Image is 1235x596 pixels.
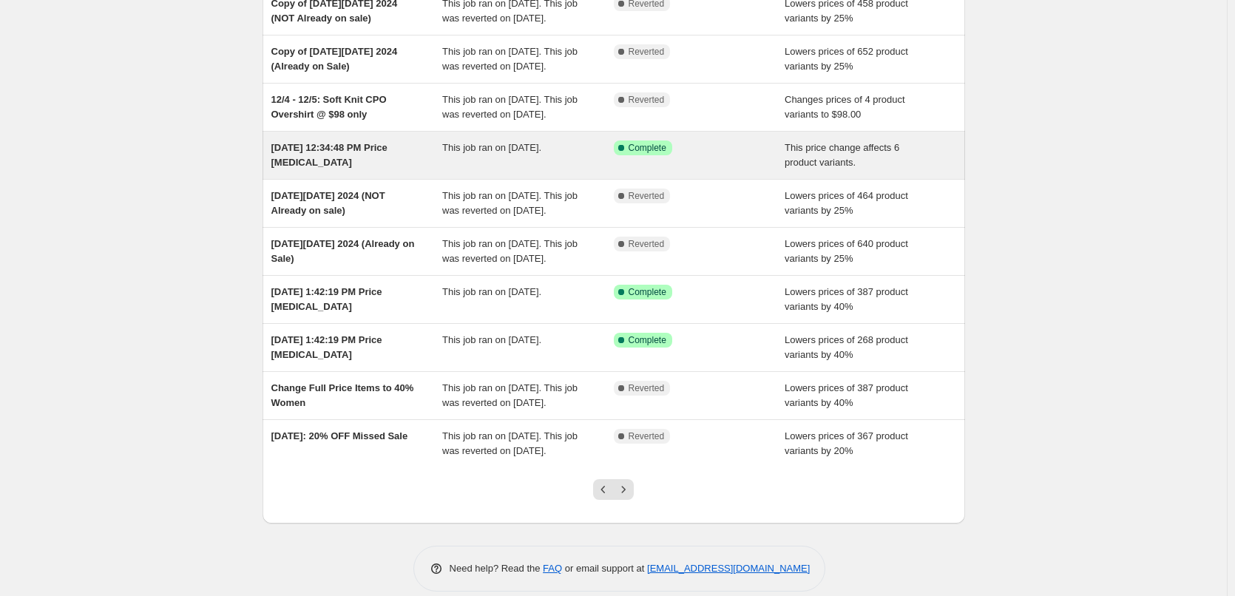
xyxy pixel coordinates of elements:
[271,238,415,264] span: [DATE][DATE] 2024 (Already on Sale)
[629,286,666,298] span: Complete
[271,382,414,408] span: Change Full Price Items to 40% Women
[785,286,908,312] span: Lowers prices of 387 product variants by 40%
[629,334,666,346] span: Complete
[785,382,908,408] span: Lowers prices of 387 product variants by 40%
[785,190,908,216] span: Lowers prices of 464 product variants by 25%
[442,190,578,216] span: This job ran on [DATE]. This job was reverted on [DATE].
[785,334,908,360] span: Lowers prices of 268 product variants by 40%
[271,430,408,441] span: [DATE]: 20% OFF Missed Sale
[271,46,398,72] span: Copy of [DATE][DATE] 2024 (Already on Sale)
[629,382,665,394] span: Reverted
[442,286,541,297] span: This job ran on [DATE].
[629,190,665,202] span: Reverted
[442,94,578,120] span: This job ran on [DATE]. This job was reverted on [DATE].
[442,334,541,345] span: This job ran on [DATE].
[442,382,578,408] span: This job ran on [DATE]. This job was reverted on [DATE].
[271,286,382,312] span: [DATE] 1:42:19 PM Price [MEDICAL_DATA]
[442,238,578,264] span: This job ran on [DATE]. This job was reverted on [DATE].
[593,479,614,500] button: Previous
[785,142,899,168] span: This price change affects 6 product variants.
[442,430,578,456] span: This job ran on [DATE]. This job was reverted on [DATE].
[442,142,541,153] span: This job ran on [DATE].
[613,479,634,500] button: Next
[629,238,665,250] span: Reverted
[785,46,908,72] span: Lowers prices of 652 product variants by 25%
[785,238,908,264] span: Lowers prices of 640 product variants by 25%
[450,563,544,574] span: Need help? Read the
[442,46,578,72] span: This job ran on [DATE]. This job was reverted on [DATE].
[562,563,647,574] span: or email support at
[629,430,665,442] span: Reverted
[629,94,665,106] span: Reverted
[785,430,908,456] span: Lowers prices of 367 product variants by 20%
[593,479,634,500] nav: Pagination
[271,334,382,360] span: [DATE] 1:42:19 PM Price [MEDICAL_DATA]
[647,563,810,574] a: [EMAIL_ADDRESS][DOMAIN_NAME]
[543,563,562,574] a: FAQ
[271,94,387,120] span: 12/4 - 12/5: Soft Knit CPO Overshirt @ $98 only
[271,142,388,168] span: [DATE] 12:34:48 PM Price [MEDICAL_DATA]
[629,46,665,58] span: Reverted
[785,94,905,120] span: Changes prices of 4 product variants to $98.00
[629,142,666,154] span: Complete
[271,190,385,216] span: [DATE][DATE] 2024 (NOT Already on sale)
